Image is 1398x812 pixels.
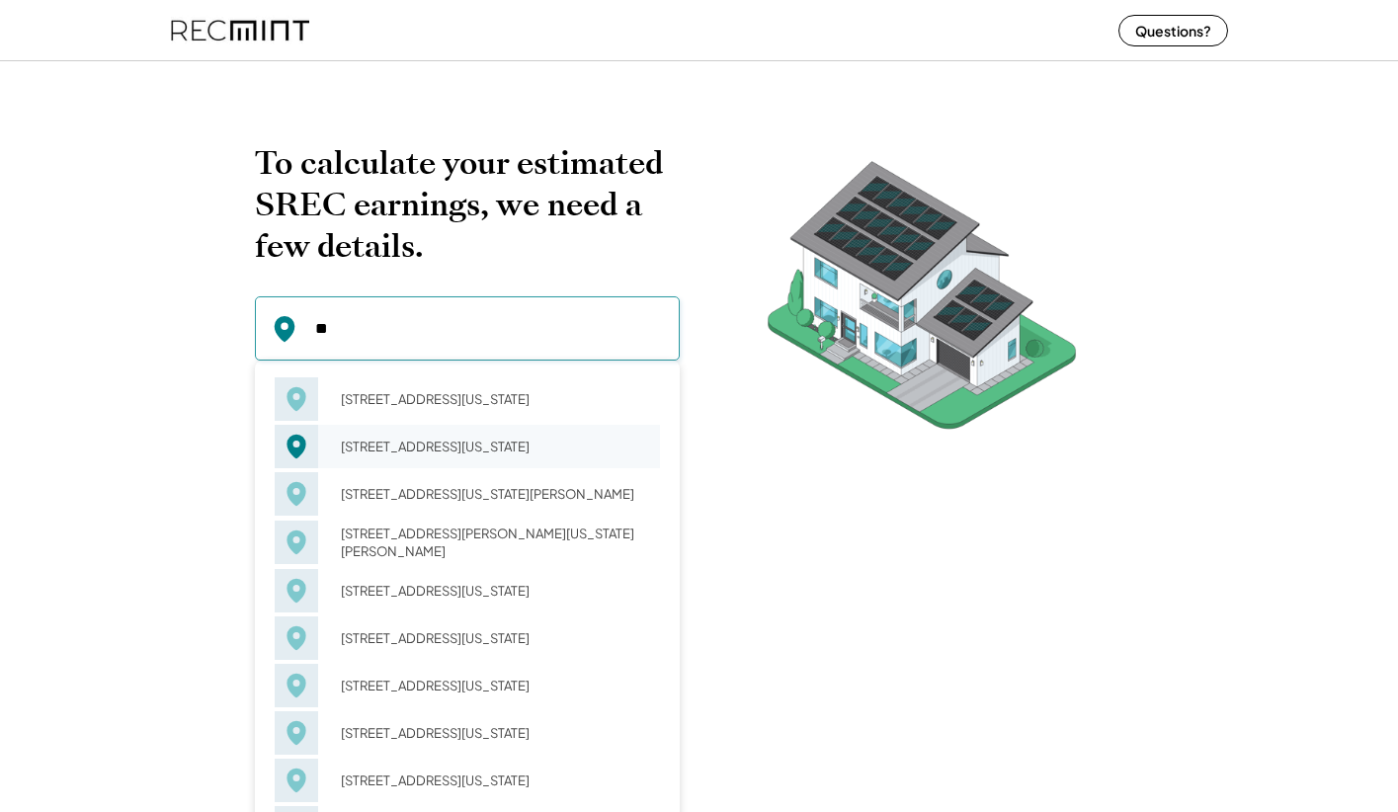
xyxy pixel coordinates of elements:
[328,433,660,460] div: [STREET_ADDRESS][US_STATE]
[328,719,660,747] div: [STREET_ADDRESS][US_STATE]
[328,767,660,794] div: [STREET_ADDRESS][US_STATE]
[328,385,660,413] div: [STREET_ADDRESS][US_STATE]
[729,142,1114,459] img: RecMintArtboard%207.png
[328,480,660,508] div: [STREET_ADDRESS][US_STATE][PERSON_NAME]
[328,672,660,699] div: [STREET_ADDRESS][US_STATE]
[171,4,309,56] img: recmint-logotype%403x%20%281%29.jpeg
[255,142,680,267] h2: To calculate your estimated SREC earnings, we need a few details.
[328,624,660,652] div: [STREET_ADDRESS][US_STATE]
[328,577,660,605] div: [STREET_ADDRESS][US_STATE]
[1118,15,1228,46] button: Questions?
[328,520,660,565] div: [STREET_ADDRESS][PERSON_NAME][US_STATE][PERSON_NAME]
